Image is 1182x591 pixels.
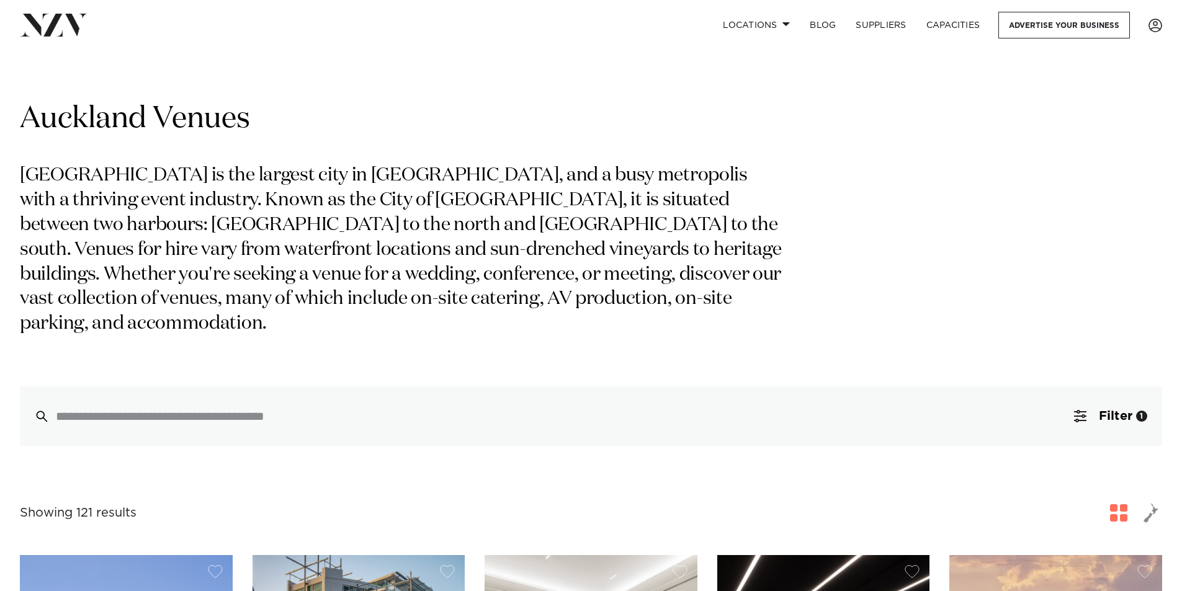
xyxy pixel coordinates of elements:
a: SUPPLIERS [846,12,916,38]
img: nzv-logo.png [20,14,87,36]
span: Filter [1099,410,1132,422]
div: Showing 121 results [20,504,137,523]
a: BLOG [800,12,846,38]
a: Locations [713,12,800,38]
button: Filter1 [1059,386,1162,446]
p: [GEOGRAPHIC_DATA] is the largest city in [GEOGRAPHIC_DATA], and a busy metropolis with a thriving... [20,164,787,337]
h1: Auckland Venues [20,100,1162,139]
a: Advertise your business [998,12,1130,38]
div: 1 [1136,411,1147,422]
a: Capacities [916,12,990,38]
